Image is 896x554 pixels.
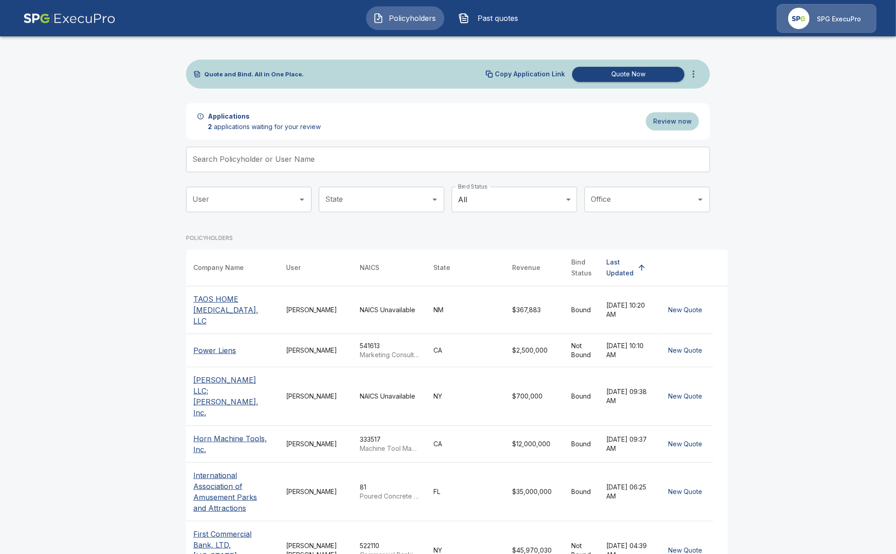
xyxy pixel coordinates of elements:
div: [PERSON_NAME] [286,392,345,401]
div: Last Updated [606,257,634,279]
p: Poured Concrete Foundation and Structure Contractors [360,492,419,501]
button: Open [694,193,707,206]
td: $35,000,000 [505,463,564,521]
p: Power Liens [193,345,236,356]
td: CA [426,426,505,463]
div: [PERSON_NAME] [286,439,345,449]
td: [DATE] 06:25 AM [599,463,657,521]
button: New Quote [664,388,706,405]
div: 333517 [360,435,419,453]
button: Open [296,193,308,206]
img: AA Logo [23,4,116,33]
a: Quote Now [569,67,685,82]
button: Review now [646,112,699,131]
td: [DATE] 10:10 AM [599,334,657,367]
td: [DATE] 10:20 AM [599,286,657,334]
button: Past quotes IconPast quotes [452,6,530,30]
p: Marketing Consulting Services [360,350,419,359]
td: FL [426,463,505,521]
div: [PERSON_NAME] [286,487,345,496]
p: Horn Machine Tools, Inc. [193,433,272,455]
p: Machine Tool Manufacturing [360,444,419,453]
p: Quote and Bind. All in One Place. [204,71,304,77]
img: Policyholders Icon [373,13,384,24]
label: Bind Status [458,183,488,190]
button: New Quote [664,302,706,319]
span: Policyholders [388,13,438,24]
p: Applications [208,111,250,121]
button: Open [428,193,441,206]
p: POLICYHOLDERS [186,234,233,242]
button: Policyholders IconPolicyholders [366,6,444,30]
th: Bind Status [564,250,599,286]
button: Quote Now [572,67,685,82]
td: $700,000 [505,367,564,426]
td: [DATE] 09:38 AM [599,367,657,426]
td: Bound [564,286,599,334]
td: Bound [564,463,599,521]
div: [PERSON_NAME] [286,346,345,355]
td: NM [426,286,505,334]
button: New Quote [664,484,706,500]
div: [PERSON_NAME] [286,305,345,314]
span: 2 [208,123,212,130]
div: 541613 [360,341,419,359]
td: [DATE] 09:37 AM [599,426,657,463]
img: Past quotes Icon [458,13,469,24]
p: SPG ExecuPro [817,15,861,24]
p: TAOS HOME [MEDICAL_DATA], LLC [193,294,272,326]
td: CA [426,334,505,367]
td: Bound [564,367,599,426]
div: Company Name [193,262,244,273]
button: more [685,65,703,83]
div: All [452,187,577,212]
div: 81 [360,483,419,501]
td: NAICS Unavailable [352,367,426,426]
td: $367,883 [505,286,564,334]
p: application s waiting for your review [208,122,321,131]
button: New Quote [664,342,706,359]
div: State [433,262,450,273]
p: Copy Application Link [495,71,565,77]
img: Agency Icon [788,8,810,29]
td: NY [426,367,505,426]
td: Not Bound [564,334,599,367]
div: User [286,262,301,273]
td: NAICS Unavailable [352,286,426,334]
a: Agency IconSPG ExecuPro [777,4,876,33]
p: [PERSON_NAME] LLC; [PERSON_NAME], Inc. [193,374,272,418]
div: Revenue [512,262,540,273]
td: $2,500,000 [505,334,564,367]
div: NAICS [360,262,379,273]
span: Past quotes [473,13,523,24]
td: Bound [564,426,599,463]
button: New Quote [664,436,706,453]
td: $12,000,000 [505,426,564,463]
p: International Association of Amusement Parks and Attractions [193,470,272,514]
